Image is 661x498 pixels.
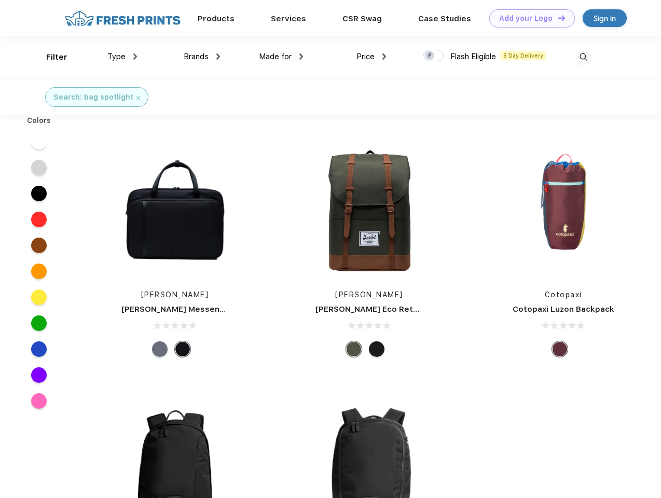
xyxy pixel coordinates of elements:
span: Flash Eligible [450,52,496,61]
div: Black [369,341,384,357]
div: Sign in [594,12,616,24]
span: 5 Day Delivery [500,51,546,60]
img: filter_cancel.svg [136,96,140,100]
a: Products [198,14,235,23]
div: Search: bag spotlight [53,92,133,103]
a: [PERSON_NAME] Eco Retreat 15" Computer Backpack [315,305,528,314]
a: Cotopaxi Luzon Backpack [513,305,614,314]
img: func=resize&h=266 [300,141,438,279]
div: Surprise [552,341,568,357]
img: desktop_search.svg [575,49,592,66]
span: Brands [184,52,209,61]
div: Colors [19,115,59,126]
img: func=resize&h=266 [106,141,244,279]
span: Type [107,52,126,61]
img: dropdown.png [133,53,137,60]
a: [PERSON_NAME] [141,290,209,299]
div: Filter [46,51,67,63]
a: [PERSON_NAME] [335,290,403,299]
img: func=resize&h=266 [494,141,632,279]
a: Sign in [583,9,627,27]
img: dropdown.png [382,53,386,60]
span: Price [356,52,375,61]
span: Made for [259,52,292,61]
a: [PERSON_NAME] Messenger [121,305,233,314]
div: Add your Logo [499,14,553,23]
div: Forest [346,341,362,357]
div: Raven Crosshatch [152,341,168,357]
img: DT [558,15,565,21]
div: Black [175,341,190,357]
img: dropdown.png [299,53,303,60]
a: Cotopaxi [545,290,582,299]
img: dropdown.png [216,53,220,60]
img: fo%20logo%202.webp [62,9,184,27]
